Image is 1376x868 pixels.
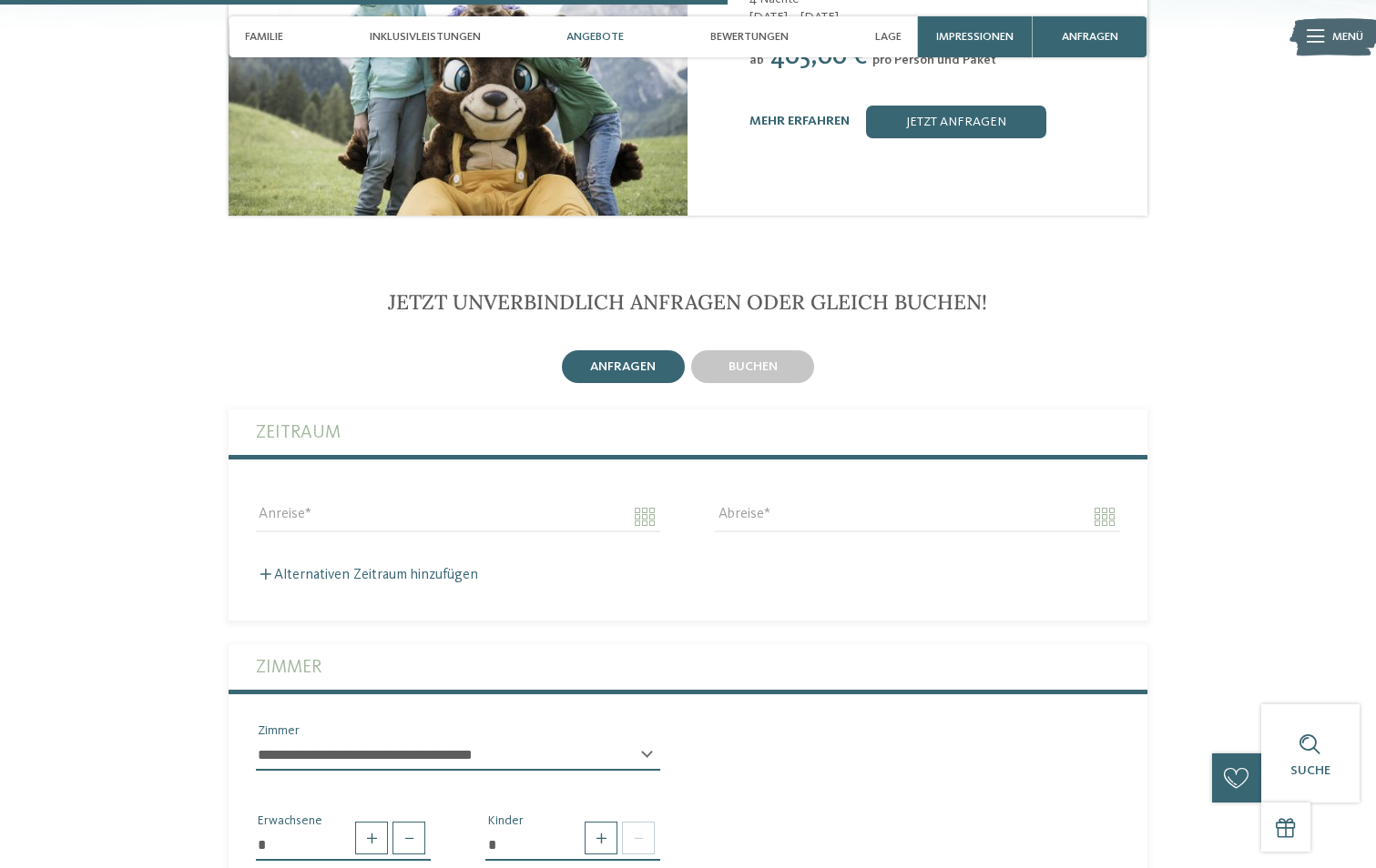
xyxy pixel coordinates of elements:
[710,30,789,44] span: Bewertungen
[875,30,902,44] span: Lage
[936,30,1014,44] span: Impressionen
[566,30,624,44] span: Angebote
[388,288,987,315] span: Jetzt unverbindlich anfragen oder gleich buchen!
[749,54,764,66] span: ab
[729,360,778,373] span: buchen
[256,568,478,582] label: Alternativen Zeitraum hinzufügen
[1062,30,1118,44] span: anfragen
[749,8,1126,26] span: [DATE] – [DATE]
[256,409,1120,455] label: Zeitraum
[749,115,850,127] a: mehr erfahren
[1290,764,1330,777] span: Suche
[370,30,481,44] span: Inklusivleistungen
[866,106,1046,138] a: jetzt anfragen
[245,30,283,44] span: Familie
[590,360,656,373] span: anfragen
[256,644,1120,690] label: Zimmer
[872,54,996,66] span: pro Person und Paket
